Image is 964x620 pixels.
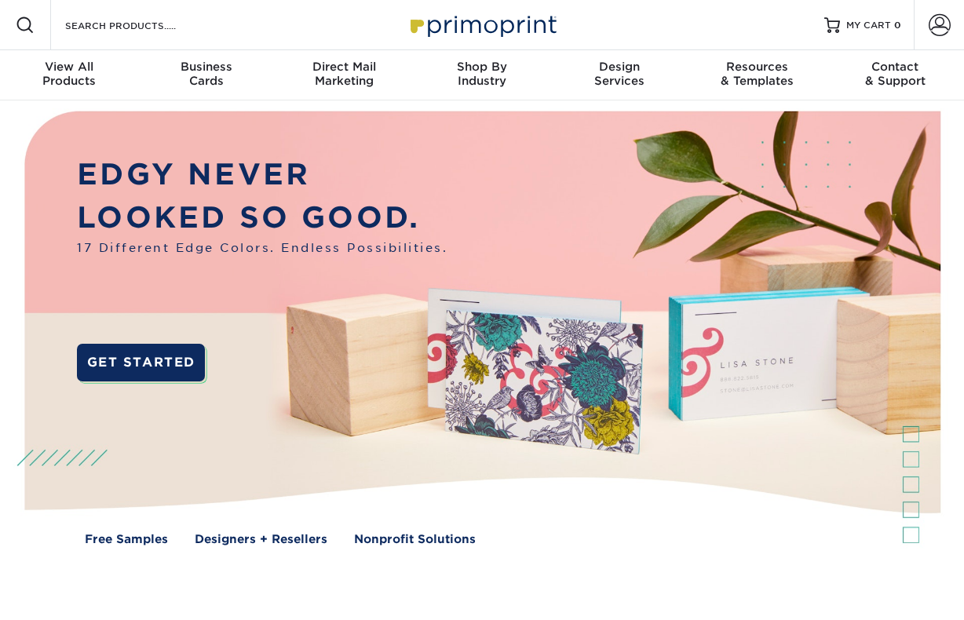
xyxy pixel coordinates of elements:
img: Primoprint [403,8,561,42]
span: 17 Different Edge Colors. Endless Possibilities. [77,239,447,257]
a: Direct MailMarketing [276,50,413,100]
span: Direct Mail [276,60,413,74]
div: Marketing [276,60,413,88]
span: MY CART [846,19,891,32]
a: Designers + Resellers [195,531,327,548]
a: Free Samples [85,531,168,548]
span: Business [137,60,275,74]
div: Services [551,60,688,88]
span: 0 [894,20,901,31]
a: DesignServices [551,50,688,100]
div: Cards [137,60,275,88]
div: & Support [827,60,964,88]
a: Contact& Support [827,50,964,100]
a: Resources& Templates [688,50,826,100]
div: & Templates [688,60,826,88]
a: Nonprofit Solutions [354,531,476,548]
a: BusinessCards [137,50,275,100]
span: Shop By [413,60,550,74]
span: Contact [827,60,964,74]
span: Design [551,60,688,74]
div: Industry [413,60,550,88]
span: Resources [688,60,826,74]
input: SEARCH PRODUCTS..... [64,16,217,35]
a: Shop ByIndustry [413,50,550,100]
p: EDGY NEVER [77,153,447,196]
p: LOOKED SO GOOD. [77,196,447,239]
a: GET STARTED [77,344,205,381]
